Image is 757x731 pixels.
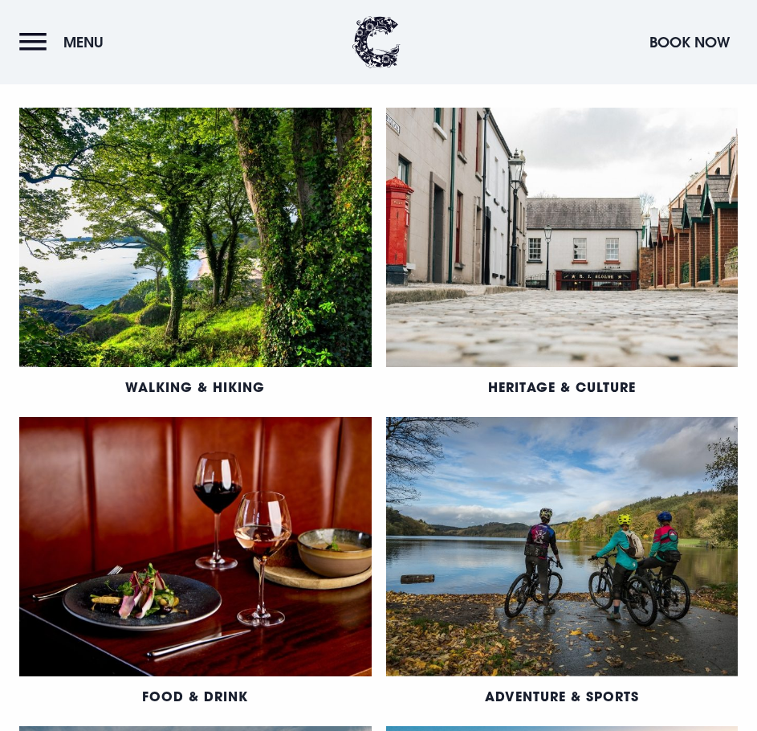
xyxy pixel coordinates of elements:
[641,25,738,59] button: Book Now
[352,16,401,68] img: Clandeboye Lodge
[19,25,112,59] button: Menu
[142,688,248,704] a: Food & Drink
[488,378,636,395] a: Heritage & Culture
[485,688,639,704] a: Adventure & Sports
[63,33,104,51] span: Menu
[125,378,265,395] a: Walking & Hiking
